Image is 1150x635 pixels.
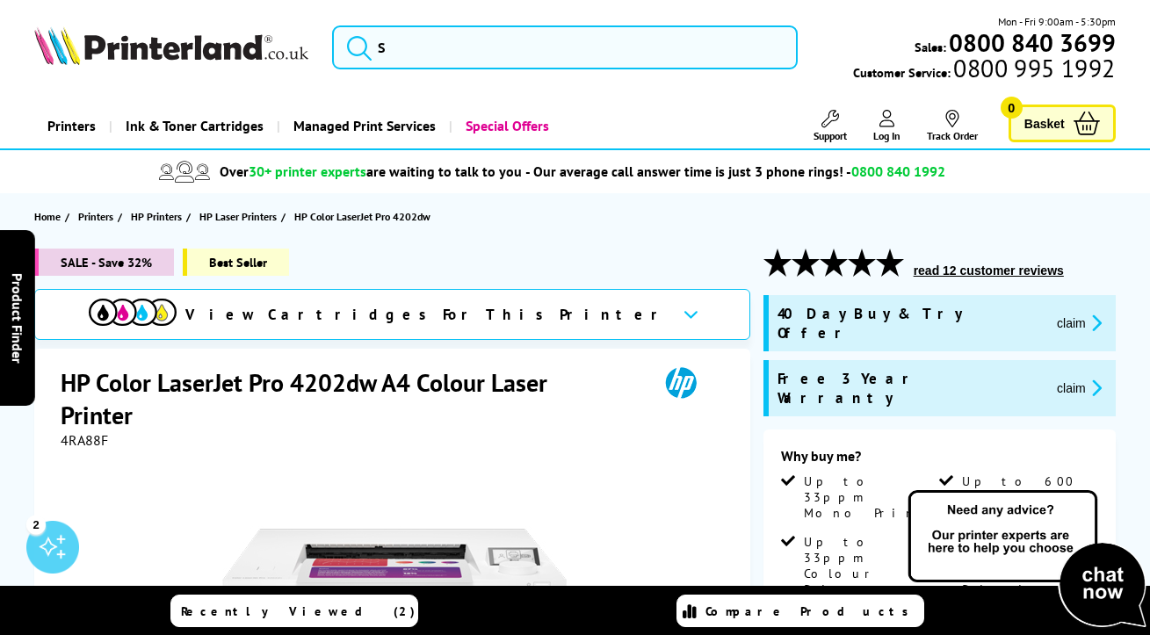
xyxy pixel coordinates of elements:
[904,487,1150,631] img: Open Live Chat window
[851,162,945,180] span: 0800 840 1992
[185,305,669,324] span: View Cartridges For This Printer
[962,473,1095,521] span: Up to 600 x 600 dpi Print
[131,207,186,226] a: HP Printers
[873,129,900,142] span: Log In
[927,110,978,142] a: Track Order
[78,207,113,226] span: Printers
[804,534,937,597] span: Up to 33ppm Colour Print
[449,104,562,148] a: Special Offers
[34,104,109,148] a: Printers
[908,263,1069,278] button: read 12 customer reviews
[778,304,1043,343] span: 40 Day Buy & Try Offer
[34,26,310,69] a: Printerland Logo
[170,595,418,627] a: Recently Viewed (2)
[126,104,264,148] span: Ink & Toner Cartridges
[78,207,118,226] a: Printers
[61,431,108,449] span: 4RA88F
[26,515,46,534] div: 2
[34,207,61,226] span: Home
[1001,97,1023,119] span: 0
[525,162,945,180] span: - Our average call answer time is just 3 phone rings! -
[294,207,435,226] a: HP Color LaserJet Pro 4202dw
[998,13,1116,30] span: Mon - Fri 9:00am - 5:30pm
[183,249,289,276] span: Best Seller
[89,299,177,326] img: View Cartridges
[199,207,277,226] span: HP Laser Printers
[676,595,924,627] a: Compare Products
[34,249,174,276] span: SALE - Save 32%
[814,110,847,142] a: Support
[199,207,281,226] a: HP Laser Printers
[951,60,1115,76] span: 0800 995 1992
[277,104,449,148] a: Managed Print Services
[294,207,430,226] span: HP Color LaserJet Pro 4202dw
[220,162,522,180] span: Over are waiting to talk to you
[34,26,308,65] img: Printerland Logo
[705,603,918,619] span: Compare Products
[781,447,1098,473] div: Why buy me?
[181,603,416,619] span: Recently Viewed (2)
[249,162,366,180] span: 30+ printer experts
[814,129,847,142] span: Support
[1024,112,1065,135] span: Basket
[946,34,1116,51] a: 0800 840 3699
[34,207,65,226] a: Home
[61,366,640,431] h1: HP Color LaserJet Pro 4202dw A4 Colour Laser Printer
[1052,313,1107,333] button: promo-description
[915,39,946,55] span: Sales:
[1009,105,1116,142] a: Basket 0
[640,366,721,399] img: HP
[1052,378,1107,398] button: promo-description
[778,369,1043,408] span: Free 3 Year Warranty
[853,60,1115,81] span: Customer Service:
[332,25,798,69] input: S
[949,26,1116,59] b: 0800 840 3699
[804,473,937,521] span: Up to 33ppm Mono Print
[131,207,182,226] span: HP Printers
[9,272,26,363] span: Product Finder
[109,104,277,148] a: Ink & Toner Cartridges
[873,110,900,142] a: Log In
